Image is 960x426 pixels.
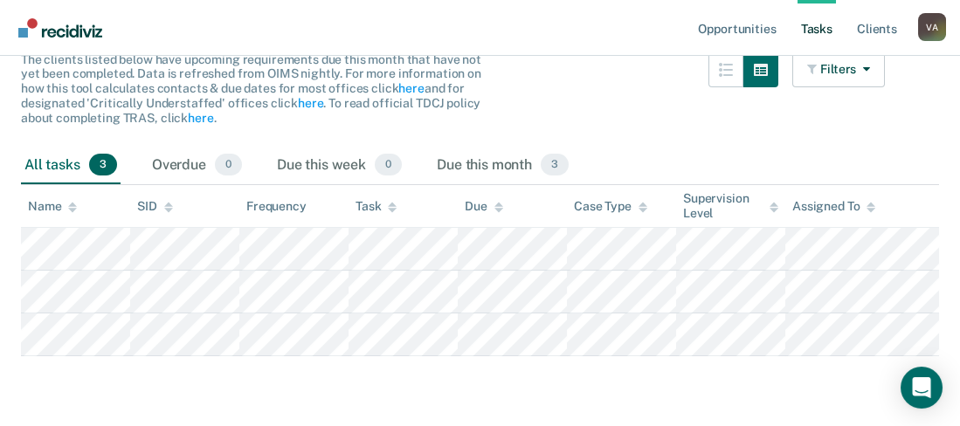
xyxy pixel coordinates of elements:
div: Frequency [246,199,307,214]
span: 3 [541,154,569,176]
span: 0 [375,154,402,176]
button: Filters [792,52,885,87]
div: Due [465,199,503,214]
div: All tasks3 [21,147,121,185]
span: 3 [89,154,117,176]
div: Case Type [574,199,647,214]
button: Profile dropdown button [918,13,946,41]
div: Due this week0 [273,147,405,185]
a: here [188,111,213,125]
div: V A [918,13,946,41]
div: Task [356,199,397,214]
div: Supervision Level [683,191,778,221]
span: 0 [215,154,242,176]
a: here [398,81,424,95]
a: here [298,96,323,110]
div: Assigned To [792,199,875,214]
div: Due this month3 [433,147,572,185]
div: Overdue0 [148,147,245,185]
div: SID [137,199,173,214]
img: Recidiviz [18,18,102,38]
span: The clients listed below have upcoming requirements due this month that have not yet been complet... [21,52,481,125]
div: Name [28,199,77,214]
div: Open Intercom Messenger [901,367,943,409]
